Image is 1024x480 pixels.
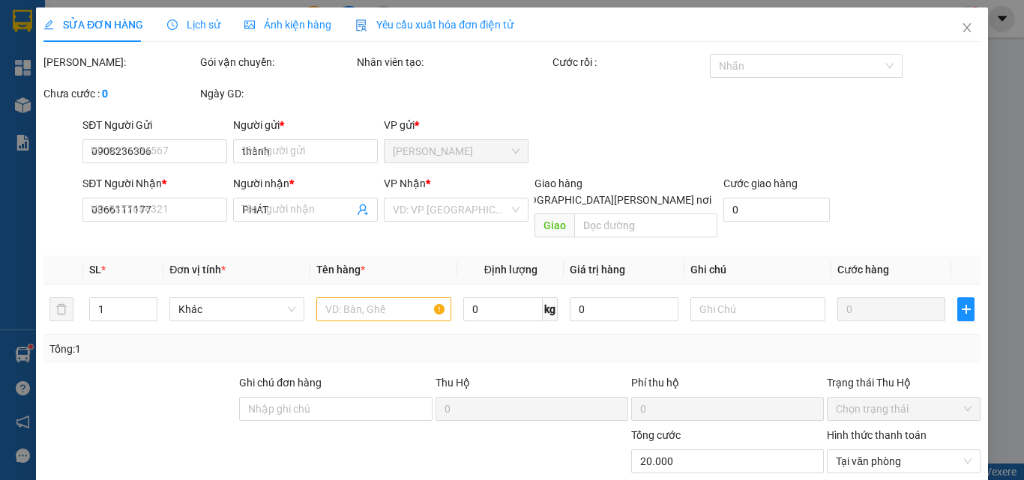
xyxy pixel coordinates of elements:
[946,7,988,49] button: Close
[631,429,681,441] span: Tổng cước
[239,377,322,389] label: Ghi chú đơn hàng
[723,198,830,222] input: Cước giao hàng
[233,117,378,133] div: Người gửi
[435,377,469,389] span: Thu Hộ
[543,297,558,321] span: kg
[357,204,369,216] span: user-add
[167,19,178,30] span: clock-circle
[958,303,974,315] span: plus
[631,374,824,397] div: Phí thu hộ
[961,22,973,34] span: close
[169,264,226,276] span: Đơn vị tính
[837,297,945,321] input: 0
[384,117,528,133] div: VP gửi
[357,54,549,70] div: Nhân viên tạo:
[233,175,378,192] div: Người nhận
[82,117,227,133] div: SĐT Người Gửi
[102,88,108,100] b: 0
[534,213,574,237] span: Giao
[43,19,54,30] span: edit
[43,85,197,102] div: Chưa cước :
[836,450,972,473] span: Tại văn phòng
[244,19,255,30] span: picture
[200,85,354,102] div: Ngày GD:
[384,177,426,189] span: VP Nhận
[316,297,451,321] input: VD: Bàn, Ghế
[82,175,227,192] div: SĐT Người Nhận
[244,19,331,31] span: Ảnh kiện hàng
[43,19,143,31] span: SỬA ĐƠN HÀNG
[178,298,295,320] span: Khác
[355,19,513,31] span: Yêu cầu xuất hóa đơn điện tử
[837,264,889,276] span: Cước hàng
[43,54,197,70] div: [PERSON_NAME]:
[49,341,397,357] div: Tổng: 1
[552,54,706,70] div: Cước rồi :
[534,177,582,189] span: Giao hàng
[836,398,972,420] span: Chọn trạng thái
[506,192,717,208] span: [GEOGRAPHIC_DATA][PERSON_NAME] nơi
[200,54,354,70] div: Gói vận chuyển:
[690,297,825,321] input: Ghi Chú
[957,297,975,321] button: plus
[393,140,519,162] span: Cao Tốc
[316,264,365,276] span: Tên hàng
[89,264,101,276] span: SL
[827,429,927,441] label: Hình thức thanh toán
[827,374,981,391] div: Trạng thái Thu Hộ
[167,19,220,31] span: Lịch sử
[239,397,432,421] input: Ghi chú đơn hàng
[723,177,797,189] label: Cước giao hàng
[684,255,831,285] th: Ghi chú
[484,264,537,276] span: Định lượng
[49,297,73,321] button: delete
[574,213,717,237] input: Dọc đường
[355,19,367,31] img: icon
[570,264,625,276] span: Giá trị hàng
